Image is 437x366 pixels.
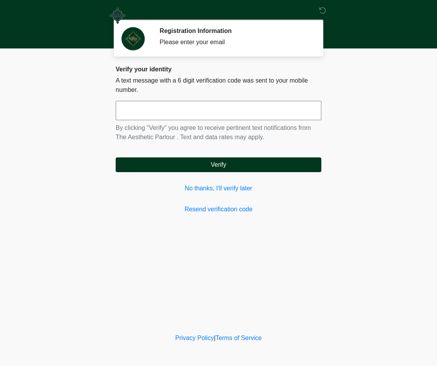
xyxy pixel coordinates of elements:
[214,335,215,341] a: |
[121,27,145,50] img: Agent Avatar
[108,6,127,25] img: The Aesthetic Parlour Logo
[175,335,214,341] a: Privacy Policy
[116,76,321,95] p: A text message with a 6 digit verification code was sent to your mobile number.
[116,66,321,73] h2: Verify your identity
[116,184,321,193] a: No thanks, I'll verify later
[215,335,262,341] a: Terms of Service
[160,38,310,47] div: Please enter your email
[116,205,321,214] a: Resend verification code
[116,157,321,172] button: Verify
[116,123,321,142] p: By clicking "Verify" you agree to receive pertinent text notifications from The Aesthetic Parlour...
